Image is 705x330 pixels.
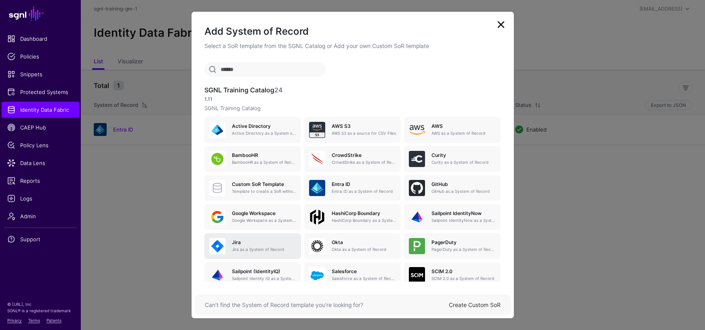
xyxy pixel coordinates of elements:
[232,152,296,158] h5: BambooHR
[274,86,283,94] span: 24
[404,262,501,288] a: SCIM 2.0SCIM 2.0 as a System of Record
[204,42,501,50] p: Select a SoR template from the SGNL Catalog or Add your own Custom SoR template
[232,276,296,282] p: Sailpoint Identity IQ as a System of Record
[431,217,496,223] p: Sailpoint IdentityNow as a System of Record
[232,246,296,253] p: Jira as a System of Record
[205,301,449,309] div: Can’t find the System of Record template you’re looking for?
[204,146,301,172] a: BambooHRBambooHR as a System of Record
[232,123,296,129] h5: Active Directory
[204,262,301,288] a: Sailpoint (IdentityIQ)Sailpoint Identity IQ as a System of Record
[409,267,425,283] img: svg+xml;base64,PHN2ZyB3aWR0aD0iNjQiIGhlaWdodD0iNjQiIHZpZXdCb3g9IjAgMCA2NCA2NCIgZmlsbD0ibm9uZSIgeG...
[332,217,396,223] p: HashiCorp Boundary as a System of Record
[309,151,325,167] img: svg+xml;base64,PHN2ZyB3aWR0aD0iNjQiIGhlaWdodD0iNjQiIHZpZXdCb3g9IjAgMCA2NCA2NCIgZmlsbD0ibm9uZSIgeG...
[204,86,501,94] h3: SGNL Training Catalog
[404,117,501,143] a: AWSAWS as a System of Record
[332,240,396,245] h5: Okta
[232,159,296,165] p: BambooHR as a System of Record
[431,152,496,158] h5: Curity
[332,211,396,216] h5: HashiCorp Boundary
[204,96,213,102] strong: 1.11
[309,122,325,138] img: svg+xml;base64,PHN2ZyB3aWR0aD0iNjQiIGhlaWdodD0iNjQiIHZpZXdCb3g9IjAgMCA2NCA2NCIgZmlsbD0ibm9uZSIgeG...
[204,233,301,259] a: JiraJira as a System of Record
[209,238,225,254] img: svg+xml;base64,PHN2ZyB3aWR0aD0iNjQiIGhlaWdodD0iNjQiIHZpZXdCb3g9IjAgMCA2NCA2NCIgZmlsbD0ibm9uZSIgeG...
[209,151,225,167] img: svg+xml;base64,PHN2ZyB3aWR0aD0iNjQiIGhlaWdodD0iNjQiIHZpZXdCb3g9IjAgMCA2NCA2NCIgZmlsbD0ibm9uZSIgeG...
[204,104,501,113] p: SGNL Training Catalog
[404,204,501,230] a: Sailpoint IdentityNowSailpoint IdentityNow as a System of Record
[209,122,225,138] img: svg+xml;base64,PHN2ZyB3aWR0aD0iNjQiIGhlaWdodD0iNjQiIHZpZXdCb3g9IjAgMCA2NCA2NCIgZmlsbD0ibm9uZSIgeG...
[204,175,301,201] a: Custom SoR TemplateTemplate to create a SoR without any entities, attributes or relationships. On...
[404,175,501,201] a: GitHubGitHub as a System of Record
[304,146,401,172] a: CrowdStrikeCrowdStrike as a System of Record
[304,262,401,288] a: SalesforceSalesforce as a System of Record
[309,209,325,225] img: svg+xml;base64,PHN2ZyB4bWxucz0iaHR0cDovL3d3dy53My5vcmcvMjAwMC9zdmciIHdpZHRoPSIxMDBweCIgaGVpZ2h0PS...
[332,152,396,158] h5: CrowdStrike
[431,182,496,187] h5: GitHub
[431,269,496,274] h5: SCIM 2.0
[232,240,296,245] h5: Jira
[431,130,496,136] p: AWS as a System of Record
[332,182,396,187] h5: Entra ID
[304,175,401,201] a: Entra IDEntra ID as a System of Record
[431,240,496,245] h5: PagerDuty
[304,117,401,143] a: AWS S3AWS S3 as a source for CSV Files
[332,130,396,136] p: AWS S3 as a source for CSV Files
[431,211,496,216] h5: Sailpoint IdentityNow
[404,146,501,172] a: CurityCurity as a System of Record
[409,180,425,196] img: svg+xml;base64,PHN2ZyB3aWR0aD0iNjQiIGhlaWdodD0iNjQiIHZpZXdCb3g9IjAgMCA2NCA2NCIgZmlsbD0ibm9uZSIgeG...
[204,117,301,143] a: Active DirectoryActive Directory as a System of Record
[204,25,501,38] h2: Add System of Record
[332,276,396,282] p: Salesforce as a System of Record
[232,130,296,136] p: Active Directory as a System of Record
[332,188,396,194] p: Entra ID as a System of Record
[232,188,296,194] p: Template to create a SoR without any entities, attributes or relationships. Once created, you can...
[449,301,501,308] a: Create Custom SoR
[332,246,396,253] p: Okta as a System of Record
[332,123,396,129] h5: AWS S3
[309,180,325,196] img: svg+xml;base64,PHN2ZyB3aWR0aD0iNjQiIGhlaWdodD0iNjQiIHZpZXdCb3g9IjAgMCA2NCA2NCIgZmlsbD0ibm9uZSIgeG...
[332,159,396,165] p: CrowdStrike as a System of Record
[232,211,296,216] h5: Google Workspace
[431,159,496,165] p: Curity as a System of Record
[431,188,496,194] p: GitHub as a System of Record
[232,217,296,223] p: Google Workspace as a System of Record
[209,267,225,283] img: svg+xml;base64,PHN2ZyB3aWR0aD0iNjQiIGhlaWdodD0iNjQiIHZpZXdCb3g9IjAgMCA2NCA2NCIgZmlsbD0ibm9uZSIgeG...
[309,238,325,254] img: svg+xml;base64,PHN2ZyB3aWR0aD0iNjQiIGhlaWdodD0iNjQiIHZpZXdCb3g9IjAgMCA2NCA2NCIgZmlsbD0ibm9uZSIgeG...
[204,204,301,230] a: Google WorkspaceGoogle Workspace as a System of Record
[304,233,401,259] a: OktaOkta as a System of Record
[304,204,401,230] a: HashiCorp BoundaryHashiCorp Boundary as a System of Record
[209,209,225,225] img: svg+xml;base64,PHN2ZyB3aWR0aD0iNjQiIGhlaWdodD0iNjQiIHZpZXdCb3g9IjAgMCA2NCA2NCIgZmlsbD0ibm9uZSIgeG...
[232,269,296,274] h5: Sailpoint (IdentityIQ)
[409,122,425,138] img: svg+xml;base64,PHN2ZyB4bWxucz0iaHR0cDovL3d3dy53My5vcmcvMjAwMC9zdmciIHhtbG5zOnhsaW5rPSJodHRwOi8vd3...
[431,246,496,253] p: PagerDuty as a System of Record
[404,233,501,259] a: PagerDutyPagerDuty as a System of Record
[309,267,325,283] img: svg+xml;base64,PHN2ZyB3aWR0aD0iNjQiIGhlaWdodD0iNjQiIHZpZXdCb3g9IjAgMCA2NCA2NCIgZmlsbD0ibm9uZSIgeG...
[332,269,396,274] h5: Salesforce
[409,238,425,254] img: svg+xml;base64,PHN2ZyB3aWR0aD0iNjQiIGhlaWdodD0iNjQiIHZpZXdCb3g9IjAgMCA2NCA2NCIgZmlsbD0ibm9uZSIgeG...
[409,151,425,167] img: svg+xml;base64,PHN2ZyB3aWR0aD0iNjQiIGhlaWdodD0iNjQiIHZpZXdCb3g9IjAgMCA2NCA2NCIgZmlsbD0ibm9uZSIgeG...
[232,182,296,187] h5: Custom SoR Template
[431,123,496,129] h5: AWS
[409,209,425,225] img: svg+xml;base64,PHN2ZyB3aWR0aD0iNjQiIGhlaWdodD0iNjQiIHZpZXdCb3g9IjAgMCA2NCA2NCIgZmlsbD0ibm9uZSIgeG...
[431,276,496,282] p: SCIM 2.0 as a System of Record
